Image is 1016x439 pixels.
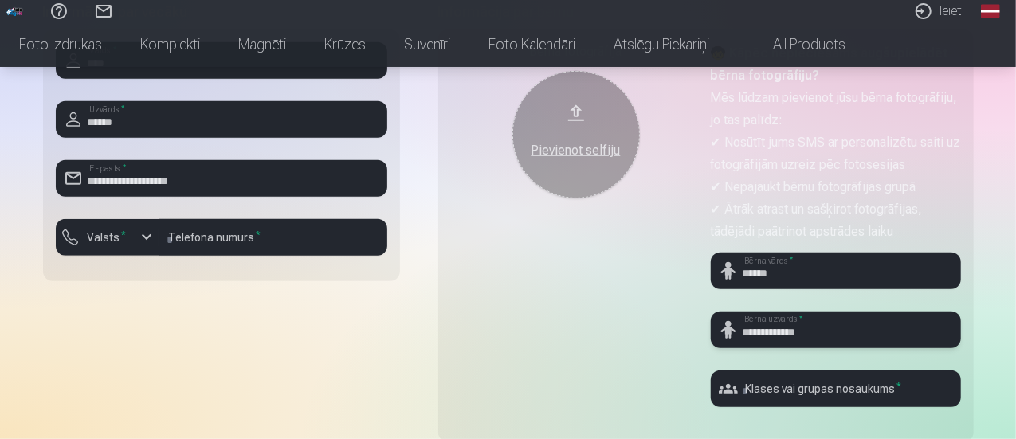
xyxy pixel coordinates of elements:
div: Pievienot selfiju [528,141,624,160]
p: ✔ Ātrāk atrast un sašķirot fotogrāfijas, tādējādi paātrinot apstrādes laiku [711,198,961,243]
img: /fa1 [6,6,24,16]
a: Krūzes [305,22,385,67]
a: Foto kalendāri [469,22,594,67]
a: All products [728,22,865,67]
p: ✔ Nepajaukt bērnu fotogrāfijas grupā [711,176,961,198]
button: Pievienot selfiju [512,71,640,198]
a: Magnēti [219,22,305,67]
a: Komplekti [121,22,219,67]
p: Mēs lūdzam pievienot jūsu bērna fotogrāfiju, jo tas palīdz: [711,87,961,131]
label: Valsts [81,229,133,245]
p: ✔ Nosūtīt jums SMS ar personalizētu saiti uz fotogrāfijām uzreiz pēc fotosesijas [711,131,961,176]
a: Atslēgu piekariņi [594,22,728,67]
a: Suvenīri [385,22,469,67]
button: Valsts* [56,219,159,256]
